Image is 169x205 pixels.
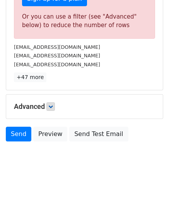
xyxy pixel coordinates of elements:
a: +47 more [14,72,46,82]
small: [EMAIL_ADDRESS][DOMAIN_NAME] [14,44,100,50]
a: Send [6,127,31,141]
div: Or you can use a filter (see "Advanced" below) to reduce the number of rows [22,12,147,30]
h5: Advanced [14,102,155,111]
small: [EMAIL_ADDRESS][DOMAIN_NAME] [14,53,100,59]
a: Preview [33,127,67,141]
iframe: Chat Widget [130,168,169,205]
small: [EMAIL_ADDRESS][DOMAIN_NAME] [14,62,100,67]
a: Send Test Email [69,127,128,141]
